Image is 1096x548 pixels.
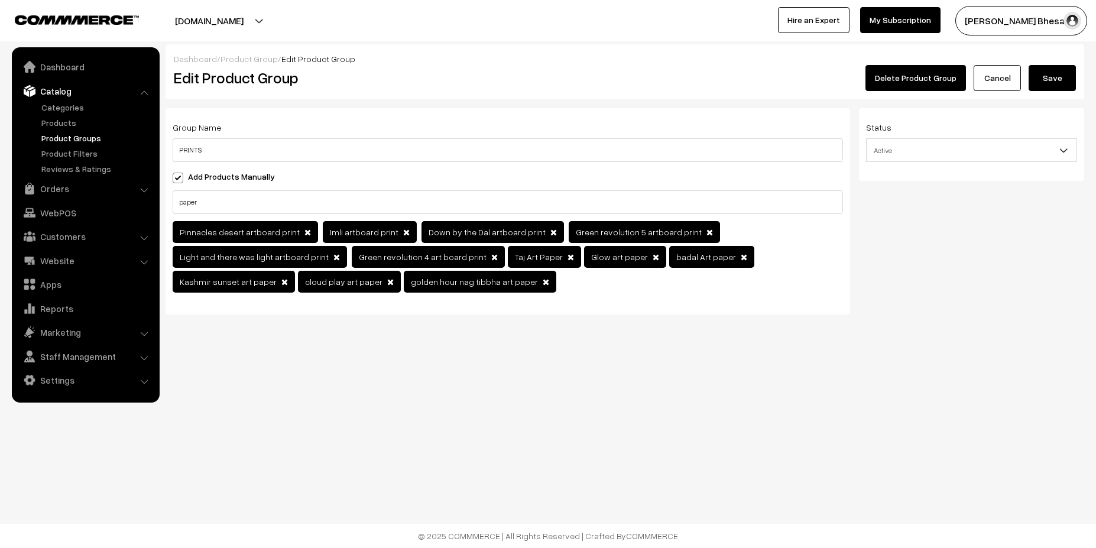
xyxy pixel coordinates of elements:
[15,274,155,295] a: Apps
[576,227,703,237] span: Green revolution 5 artboard print
[38,101,155,114] a: Categories
[974,65,1021,91] a: Cancel
[180,252,330,262] span: Light and there was light artboard print
[15,250,155,271] a: Website
[865,65,966,91] button: Delete Product Group
[676,252,736,262] span: badal Art paper
[134,6,285,35] button: [DOMAIN_NAME]
[180,277,277,287] span: Kashmir sunset art paper
[15,226,155,247] a: Customers
[15,80,155,102] a: Catalog
[860,7,941,33] a: My Subscription
[15,346,155,367] a: Staff Management
[955,6,1087,35] button: [PERSON_NAME] Bhesani…
[1029,65,1076,91] button: Save
[15,369,155,391] a: Settings
[173,170,289,183] label: Add Products Manually
[15,12,118,26] a: COMMMERCE
[173,190,843,214] input: Select Products(Type and search)
[174,69,616,87] h2: Edit Product Group
[221,54,278,64] a: Product Group
[778,7,849,33] a: Hire an Expert
[626,531,678,541] a: COMMMERCE
[38,163,155,175] a: Reviews & Ratings
[515,252,563,262] span: Taj Art Paper
[174,54,217,64] a: Dashboard
[867,140,1076,161] span: Active
[330,227,400,237] span: Imli artboard print
[359,252,487,262] span: Green revolution 4 art board print
[38,147,155,160] a: Product Filters
[15,178,155,199] a: Orders
[15,202,155,223] a: WebPOS
[866,138,1077,162] span: Active
[38,116,155,129] a: Products
[15,322,155,343] a: Marketing
[174,53,1076,65] div: / /
[15,298,155,319] a: Reports
[866,121,891,134] label: Status
[173,138,843,162] input: Product Group Name
[173,121,221,134] label: Group Name
[38,132,155,144] a: Product Groups
[281,54,355,64] span: Edit Product Group
[1063,12,1081,30] img: user
[305,277,382,287] span: cloud play art paper
[591,252,648,262] span: Glow art paper
[429,227,547,237] span: Down by the Dal artboard print
[15,15,139,24] img: COMMMERCE
[180,227,301,237] span: Pinnacles desert artboard print
[411,277,538,287] span: golden hour nag tibbha art paper
[15,56,155,77] a: Dashboard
